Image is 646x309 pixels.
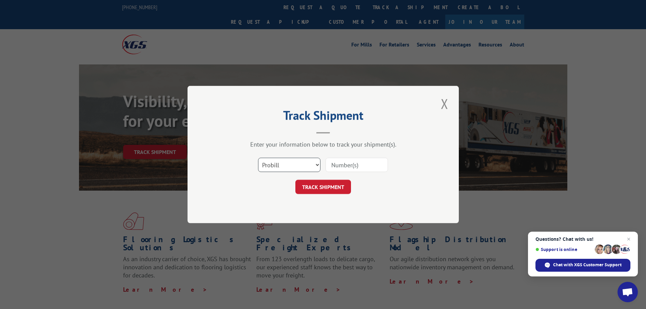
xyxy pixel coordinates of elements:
[221,111,425,123] h2: Track Shipment
[618,282,638,302] a: Open chat
[535,259,630,272] span: Chat with XGS Customer Support
[326,158,388,172] input: Number(s)
[535,236,630,242] span: Questions? Chat with us!
[535,247,592,252] span: Support is online
[295,180,351,194] button: TRACK SHIPMENT
[439,94,450,113] button: Close modal
[553,262,622,268] span: Chat with XGS Customer Support
[221,140,425,148] div: Enter your information below to track your shipment(s).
